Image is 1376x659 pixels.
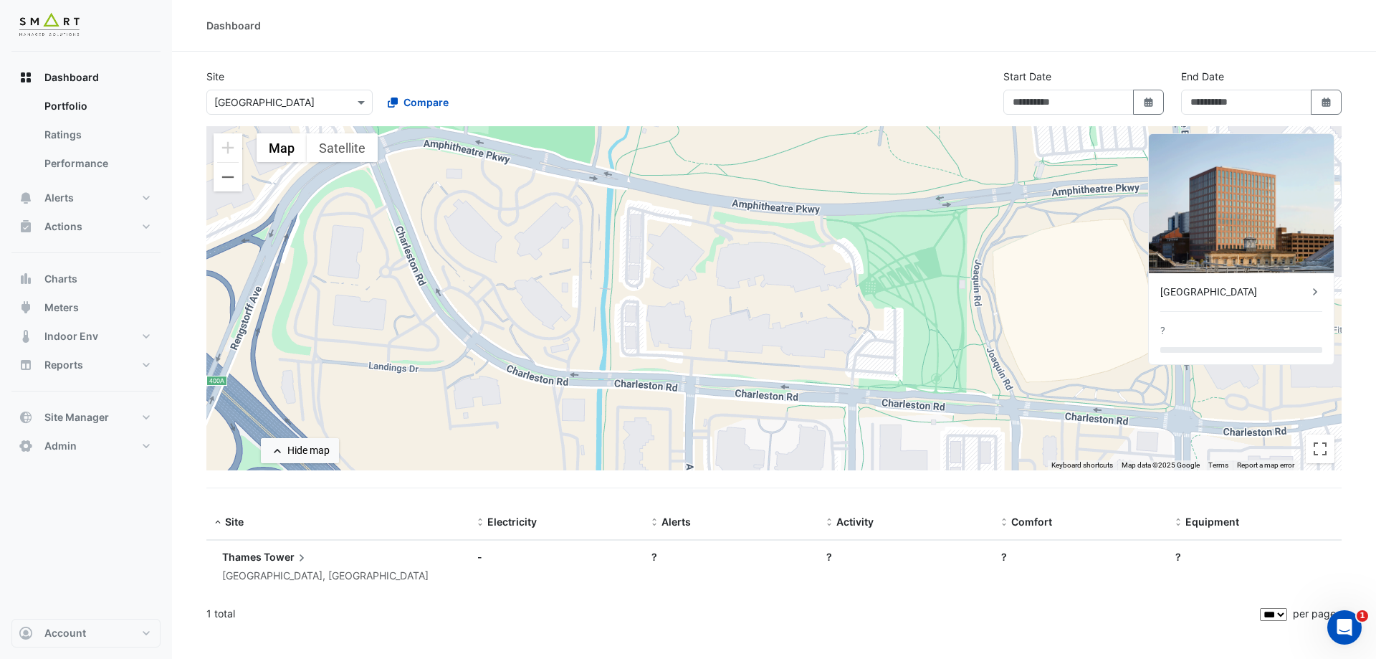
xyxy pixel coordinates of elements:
[1003,69,1051,84] label: Start Date
[11,619,161,648] button: Account
[264,549,309,565] span: Tower
[44,70,99,85] span: Dashboard
[19,329,33,343] app-icon: Indoor Env
[651,549,809,564] div: ?
[33,149,161,178] a: Performance
[19,410,33,425] app-icon: Site Manager
[19,300,33,315] app-icon: Meters
[206,596,1257,632] div: 1 total
[1185,516,1239,528] span: Equipment
[477,549,635,564] div: -
[1293,607,1336,620] span: per page
[44,191,74,205] span: Alerts
[1208,461,1228,469] a: Terms (opens in new tab)
[225,516,244,528] span: Site
[1011,516,1052,528] span: Comfort
[11,351,161,379] button: Reports
[1160,285,1308,300] div: [GEOGRAPHIC_DATA]
[44,410,109,425] span: Site Manager
[287,443,330,458] div: Hide map
[19,219,33,234] app-icon: Actions
[222,551,262,563] span: Thames
[1142,96,1155,108] fa-icon: Select Date
[214,163,242,191] button: Zoom out
[19,70,33,85] app-icon: Dashboard
[1149,134,1334,273] img: Thames Tower
[11,432,161,460] button: Admin
[210,452,257,470] a: Open this area in Google Maps (opens a new window)
[1160,323,1165,338] div: ?
[1051,460,1113,470] button: Keyboard shortcuts
[11,212,161,241] button: Actions
[210,452,257,470] img: Google
[44,329,98,343] span: Indoor Env
[19,191,33,205] app-icon: Alerts
[33,92,161,120] a: Portfolio
[214,133,242,162] button: Zoom in
[1237,461,1294,469] a: Report a map error
[44,300,79,315] span: Meters
[257,133,307,162] button: Show street map
[1357,610,1368,622] span: 1
[11,322,161,351] button: Indoor Env
[44,272,77,286] span: Charts
[836,516,874,528] span: Activity
[307,133,378,162] button: Show satellite imagery
[1306,435,1334,463] button: Toggle fullscreen view
[261,438,339,463] button: Hide map
[1327,610,1362,645] iframe: Intercom live chat
[1175,549,1333,564] div: ?
[661,516,691,528] span: Alerts
[44,626,86,640] span: Account
[1181,69,1224,84] label: End Date
[11,184,161,212] button: Alerts
[826,549,984,564] div: ?
[206,18,261,33] div: Dashboard
[11,92,161,184] div: Dashboard
[44,358,83,372] span: Reports
[19,358,33,372] app-icon: Reports
[11,63,161,92] button: Dashboard
[378,90,458,115] button: Compare
[44,219,82,234] span: Actions
[487,516,537,528] span: Electricity
[1122,461,1200,469] span: Map data ©2025 Google
[19,439,33,453] app-icon: Admin
[19,272,33,286] app-icon: Charts
[11,293,161,322] button: Meters
[222,568,429,584] div: [GEOGRAPHIC_DATA], [GEOGRAPHIC_DATA]
[17,11,82,40] img: Company Logo
[1320,96,1333,108] fa-icon: Select Date
[11,403,161,432] button: Site Manager
[44,439,77,453] span: Admin
[33,120,161,149] a: Ratings
[206,69,224,84] label: Site
[11,265,161,293] button: Charts
[1001,549,1159,564] div: ?
[403,95,449,110] span: Compare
